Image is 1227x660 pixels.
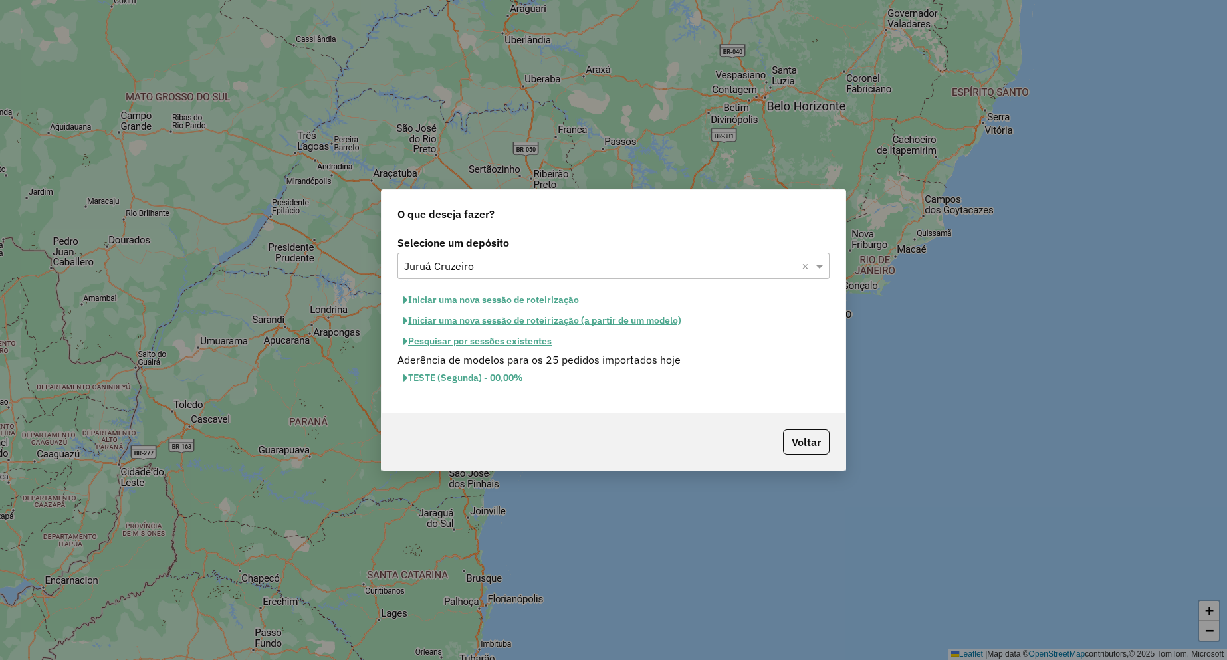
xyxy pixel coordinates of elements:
button: Iniciar uma nova sessão de roteirização (a partir de um modelo) [397,310,687,331]
button: Voltar [783,429,830,455]
button: Iniciar uma nova sessão de roteirização [397,290,585,310]
label: Selecione um depósito [397,235,830,251]
button: Pesquisar por sessões existentes [397,331,558,352]
button: TESTE (Segunda) - 00,00% [397,368,528,388]
span: O que deseja fazer? [397,206,495,222]
span: Clear all [802,258,813,274]
div: Aderência de modelos para os 25 pedidos importados hoje [390,352,837,368]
